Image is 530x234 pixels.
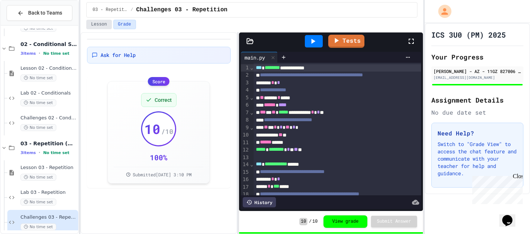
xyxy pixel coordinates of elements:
[241,131,250,139] div: 10
[241,52,278,63] div: main.py
[241,139,250,146] div: 11
[43,150,69,155] span: No time set
[20,150,36,155] span: 3 items
[130,7,133,13] span: /
[241,191,250,198] div: 18
[299,218,307,225] span: 10
[431,95,523,105] h2: Assignment Details
[241,169,250,176] div: 15
[241,54,269,61] div: main.py
[241,72,250,79] div: 2
[241,79,250,87] div: 3
[241,101,250,109] div: 6
[250,95,254,100] span: Fold line
[241,161,250,168] div: 14
[20,174,56,181] span: No time set
[20,189,77,196] span: Lab 03 - Repetition
[434,75,521,80] div: [EMAIL_ADDRESS][DOMAIN_NAME]
[3,3,50,46] div: Chat with us now!Close
[434,68,521,74] div: [PERSON_NAME] - AZ - 11GZ 827006 [PERSON_NAME] SS
[241,154,250,161] div: 13
[250,65,254,70] span: Fold line
[250,161,254,167] span: Fold line
[250,124,254,130] span: Fold line
[113,20,136,29] button: Grade
[371,216,417,227] button: Submit Answer
[20,199,56,206] span: No time set
[161,126,173,137] span: / 10
[241,124,250,131] div: 9
[20,140,77,147] span: 03 - Repetition (while and for)
[20,214,77,220] span: Challenges 03 - Repetition
[101,51,136,59] span: Ask for Help
[328,35,364,48] a: Tests
[241,146,250,154] div: 12
[20,124,56,131] span: No time set
[39,150,40,156] span: •
[144,122,160,136] span: 10
[86,20,111,29] button: Lesson
[20,41,77,47] span: 02 - Conditional Statements (if)
[241,94,250,101] div: 5
[438,141,517,177] p: Switch to "Grade View" to access the chat feature and communicate with your teacher for help and ...
[377,219,411,225] span: Submit Answer
[148,77,170,86] div: Score
[243,197,276,207] div: History
[20,99,56,106] span: No time set
[241,176,250,183] div: 16
[241,64,250,72] div: 1
[309,219,311,225] span: /
[20,25,56,32] span: No time set
[92,7,128,13] span: 03 - Repetition (while and for)
[431,30,506,40] h1: ICS 3U0 (PM) 2025
[20,115,77,121] span: Challenges 02 - Conditionals
[241,109,250,116] div: 7
[20,51,36,56] span: 3 items
[20,165,77,171] span: Lesson 03 - Repetition
[28,9,62,17] span: Back to Teams
[39,50,40,56] span: •
[313,219,318,225] span: 10
[241,184,250,191] div: 17
[20,65,77,72] span: Lesson 02 - Conditional Statements (if)
[20,90,77,96] span: Lab 02 - Conditionals
[136,5,228,14] span: Challenges 03 - Repetition
[499,205,523,227] iframe: chat widget
[20,74,56,81] span: No time set
[155,96,172,104] span: Correct
[250,110,254,115] span: Fold line
[241,116,250,124] div: 8
[150,152,167,162] div: 100 %
[7,5,72,21] button: Back to Teams
[43,51,69,56] span: No time set
[431,108,523,117] div: No due date set
[431,52,523,62] h2: Your Progress
[431,3,453,20] div: My Account
[241,87,250,94] div: 4
[438,129,517,138] h3: Need Help?
[20,223,56,230] span: No time set
[323,215,367,228] button: View grade
[469,173,523,204] iframe: chat widget
[133,172,192,177] span: Submitted [DATE] 3:10 PM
